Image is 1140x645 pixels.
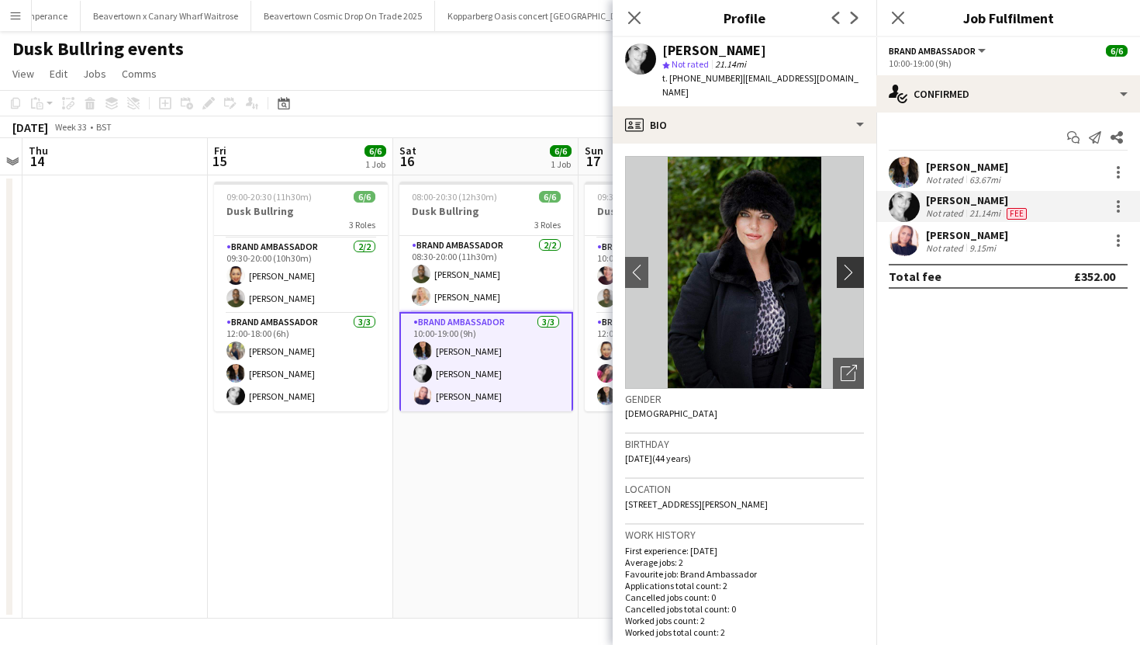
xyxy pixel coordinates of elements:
[625,591,864,603] p: Cancelled jobs count: 0
[1004,207,1030,220] div: Crew has different fees then in role
[625,568,864,580] p: Favourite job: Brand Ambassador
[397,152,416,170] span: 16
[354,191,375,203] span: 6/6
[889,57,1128,69] div: 10:00-19:00 (9h)
[214,144,226,158] span: Fri
[83,67,106,81] span: Jobs
[12,37,184,61] h1: Dusk Bullring events
[365,158,385,170] div: 1 Job
[96,121,112,133] div: BST
[662,72,858,98] span: | [EMAIL_ADDRESS][DOMAIN_NAME]
[625,482,864,496] h3: Location
[50,67,67,81] span: Edit
[876,75,1140,113] div: Confirmed
[625,498,768,510] span: [STREET_ADDRESS][PERSON_NAME]
[214,238,388,314] app-card-role: Brand Ambassador2/209:30-20:00 (10h30m)[PERSON_NAME][PERSON_NAME]
[889,45,988,57] button: Brand Ambassador
[122,67,157,81] span: Comms
[966,174,1004,186] div: 63.67mi
[29,144,48,158] span: Thu
[226,191,312,203] span: 09:00-20:30 (11h30m)
[585,204,758,218] h3: Dusk Bullring
[399,182,573,411] app-job-card: 08:00-20:30 (12h30m)6/6Dusk Bullring3 RolesEvent Manager1/108:00-20:30 (12h30m)[PERSON_NAME]Brand...
[399,204,573,218] h3: Dusk Bullring
[582,152,603,170] span: 17
[551,158,571,170] div: 1 Job
[613,106,876,144] div: Bio
[1007,208,1027,220] span: Fee
[251,1,435,31] button: Beavertown Cosmic Drop On Trade 2025
[585,182,758,411] app-job-card: 09:30-17:30 (8h)6/6Dusk Bullring3 RolesEvent Manager1/109:30-17:30 (8h)[PERSON_NAME]Brand Ambassa...
[43,64,74,84] a: Edit
[662,72,743,84] span: t. [PHONE_NUMBER]
[81,1,251,31] button: Beavertown x Canary Wharf Waitrose
[6,64,40,84] a: View
[613,8,876,28] h3: Profile
[585,238,758,314] app-card-role: Brand Ambassador2/210:00-17:00 (7h)[PERSON_NAME][PERSON_NAME]
[399,312,573,413] app-card-role: Brand Ambassador3/310:00-19:00 (9h)[PERSON_NAME][PERSON_NAME][PERSON_NAME]
[833,358,864,389] div: Open photos pop-in
[625,407,717,419] span: [DEMOGRAPHIC_DATA]
[26,152,48,170] span: 14
[625,156,864,389] img: Crew avatar or photo
[712,58,749,70] span: 21.14mi
[926,207,966,220] div: Not rated
[214,182,388,411] app-job-card: 09:00-20:30 (11h30m)6/6Dusk Bullring3 RolesEvent Manager1/109:00-20:30 (11h30m)[PERSON_NAME]Brand...
[625,453,691,464] span: [DATE] (44 years)
[51,121,90,133] span: Week 33
[625,545,864,557] p: First experience: [DATE]
[214,204,388,218] h3: Dusk Bullring
[412,191,497,203] span: 08:00-20:30 (12h30m)
[889,269,941,284] div: Total fee
[625,615,864,626] p: Worked jobs count: 2
[625,437,864,451] h3: Birthday
[364,145,386,157] span: 6/6
[625,557,864,568] p: Average jobs: 2
[876,8,1140,28] h3: Job Fulfilment
[966,242,999,254] div: 9.15mi
[550,145,572,157] span: 6/6
[625,392,864,406] h3: Gender
[435,1,648,31] button: Kopparberg Oasis concert [GEOGRAPHIC_DATA]
[966,207,1004,220] div: 21.14mi
[625,528,864,542] h3: Work history
[77,64,112,84] a: Jobs
[399,144,416,158] span: Sat
[926,228,1008,242] div: [PERSON_NAME]
[1106,45,1128,57] span: 6/6
[534,219,561,231] span: 3 Roles
[12,67,34,81] span: View
[926,174,966,186] div: Not rated
[399,237,573,312] app-card-role: Brand Ambassador2/208:30-20:00 (11h30m)[PERSON_NAME][PERSON_NAME]
[1074,269,1115,284] div: £352.00
[116,64,163,84] a: Comms
[926,160,1008,174] div: [PERSON_NAME]
[625,580,864,591] p: Applications total count: 2
[625,626,864,638] p: Worked jobs total count: 2
[214,314,388,411] app-card-role: Brand Ambassador3/312:00-18:00 (6h)[PERSON_NAME][PERSON_NAME][PERSON_NAME]
[625,603,864,615] p: Cancelled jobs total count: 0
[672,58,709,70] span: Not rated
[349,219,375,231] span: 3 Roles
[539,191,561,203] span: 6/6
[212,152,226,170] span: 15
[926,242,966,254] div: Not rated
[585,144,603,158] span: Sun
[12,120,48,135] div: [DATE]
[926,193,1030,207] div: [PERSON_NAME]
[585,314,758,411] app-card-role: Brand Ambassador3/312:00-15:00 (3h)[PERSON_NAME][PERSON_NAME][PERSON_NAME]
[662,43,766,57] div: [PERSON_NAME]
[889,45,976,57] span: Brand Ambassador
[597,191,660,203] span: 09:30-17:30 (8h)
